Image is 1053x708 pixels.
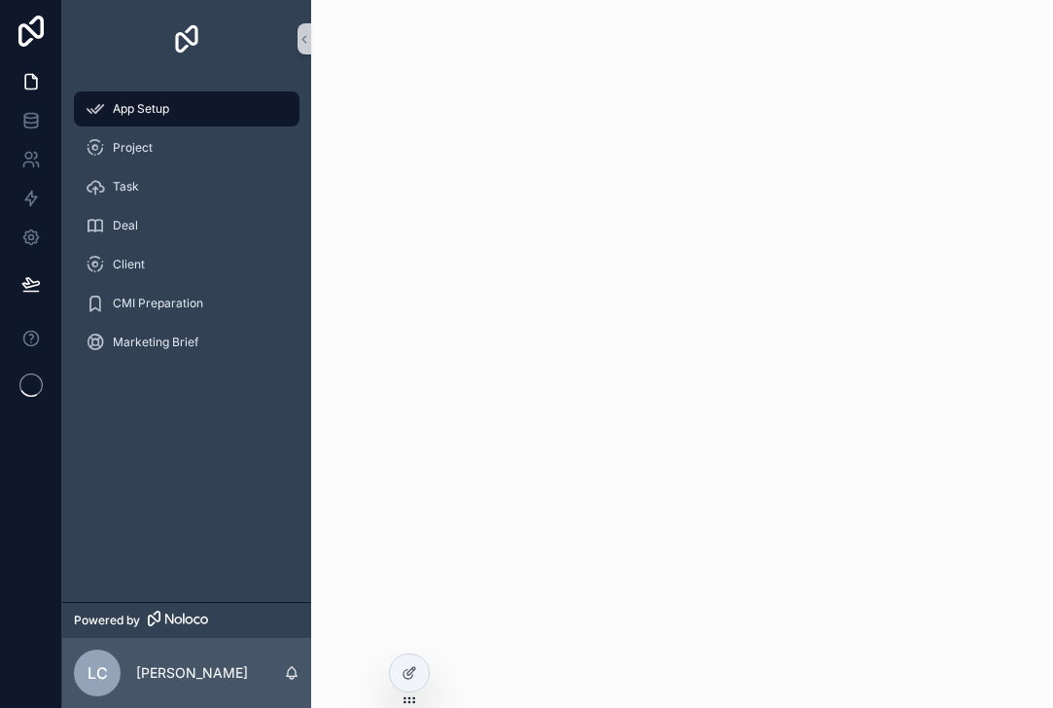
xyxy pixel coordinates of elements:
a: Marketing Brief [74,325,299,360]
span: Marketing Brief [113,335,198,350]
span: Task [113,179,139,195]
a: App Setup [74,91,299,126]
a: Client [74,247,299,282]
div: scrollable content [62,78,311,385]
span: LC [88,661,108,685]
span: Client [113,257,145,272]
p: [PERSON_NAME] [136,663,248,683]
span: CMI Preparation [113,296,203,311]
a: Task [74,169,299,204]
span: Powered by [74,613,140,628]
img: App logo [171,23,202,54]
a: CMI Preparation [74,286,299,321]
span: Deal [113,218,138,233]
a: Project [74,130,299,165]
span: App Setup [113,101,169,117]
a: Deal [74,208,299,243]
span: Project [113,140,153,156]
a: Powered by [62,602,311,638]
